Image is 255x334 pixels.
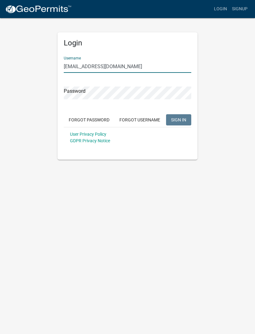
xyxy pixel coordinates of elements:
[70,138,110,143] a: GDPR Privacy Notice
[166,114,191,125] button: SIGN IN
[211,3,229,15] a: Login
[114,114,165,125] button: Forgot Username
[70,132,106,137] a: User Privacy Policy
[171,117,186,122] span: SIGN IN
[229,3,250,15] a: Signup
[64,39,191,48] h5: Login
[64,114,114,125] button: Forgot Password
